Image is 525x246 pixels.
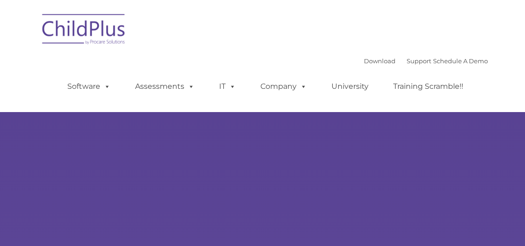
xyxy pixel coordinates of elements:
[251,77,316,96] a: Company
[210,77,245,96] a: IT
[384,77,473,96] a: Training Scramble!!
[364,57,395,65] a: Download
[364,57,488,65] font: |
[322,77,378,96] a: University
[126,77,204,96] a: Assessments
[407,57,431,65] a: Support
[433,57,488,65] a: Schedule A Demo
[58,77,120,96] a: Software
[38,7,130,54] img: ChildPlus by Procare Solutions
